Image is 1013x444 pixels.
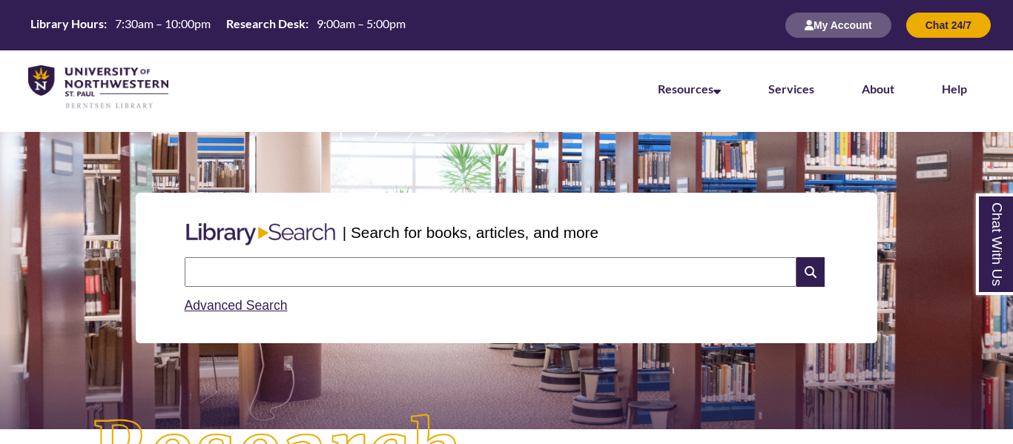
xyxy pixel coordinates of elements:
a: About [862,82,894,96]
a: Chat 24/7 [906,19,991,31]
a: Help [942,82,967,96]
span: 7:30am – 10:00pm [115,16,211,30]
img: Libary Search [179,217,343,251]
p: | Search for books, articles, and more [343,221,598,244]
span: 9:00am – 5:00pm [317,16,406,30]
button: Chat 24/7 [906,13,991,38]
table: Hours Today [24,16,412,34]
img: UNWSP Library Logo [28,65,168,110]
a: Advanced Search [185,298,288,313]
button: My Account [785,13,891,38]
a: Resources [658,82,721,96]
a: Services [768,82,814,96]
th: Research Desk: [220,16,311,32]
a: My Account [785,19,891,31]
a: Hours Today [24,16,412,36]
i: Search [796,257,825,287]
th: Library Hours: [24,16,109,32]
